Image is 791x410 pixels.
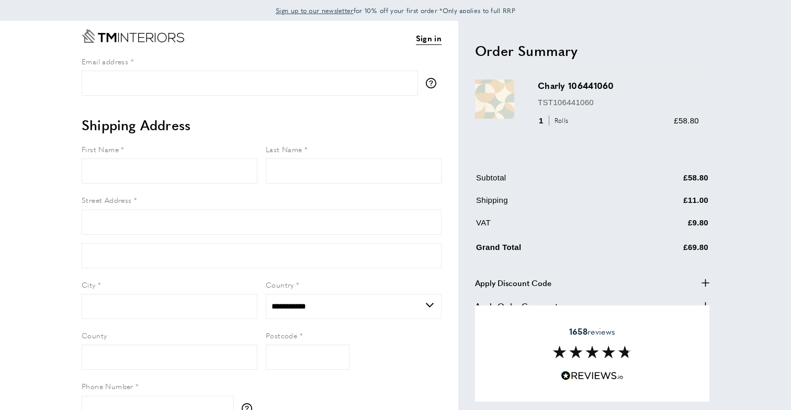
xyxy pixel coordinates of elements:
span: First Name [82,144,119,154]
td: £69.80 [626,239,708,261]
td: Subtotal [476,172,625,192]
td: Shipping [476,194,625,214]
a: Go to Home page [82,29,184,43]
span: City [82,279,96,290]
span: Email address [82,56,128,66]
td: Grand Total [476,239,625,261]
span: Apply Discount Code [475,277,551,289]
div: 1 [538,115,572,127]
span: for 10% off your first order *Only applies to full RRP [276,6,515,15]
h3: Charly 106441060 [538,79,699,92]
h2: Shipping Address [82,116,442,134]
span: £58.80 [674,116,699,125]
td: £9.80 [626,217,708,237]
p: TST106441060 [538,96,699,109]
button: More information [426,78,442,88]
img: Charly 106441060 [475,79,514,119]
span: Phone Number [82,381,133,391]
span: reviews [569,326,615,337]
span: Sign up to our newsletter [276,6,354,15]
span: Postcode [266,330,297,340]
td: £58.80 [626,172,708,192]
td: VAT [476,217,625,237]
h2: Order Summary [475,41,709,60]
img: Reviews section [553,346,631,358]
span: County [82,330,107,340]
img: Reviews.io 5 stars [561,371,624,381]
td: £11.00 [626,194,708,214]
a: Sign up to our newsletter [276,5,354,16]
span: Apply Order Comment [475,300,558,312]
strong: 1658 [569,325,587,337]
span: Street Address [82,195,132,205]
span: Rolls [549,116,571,126]
a: Sign in [416,32,442,45]
span: Country [266,279,294,290]
span: Last Name [266,144,302,154]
